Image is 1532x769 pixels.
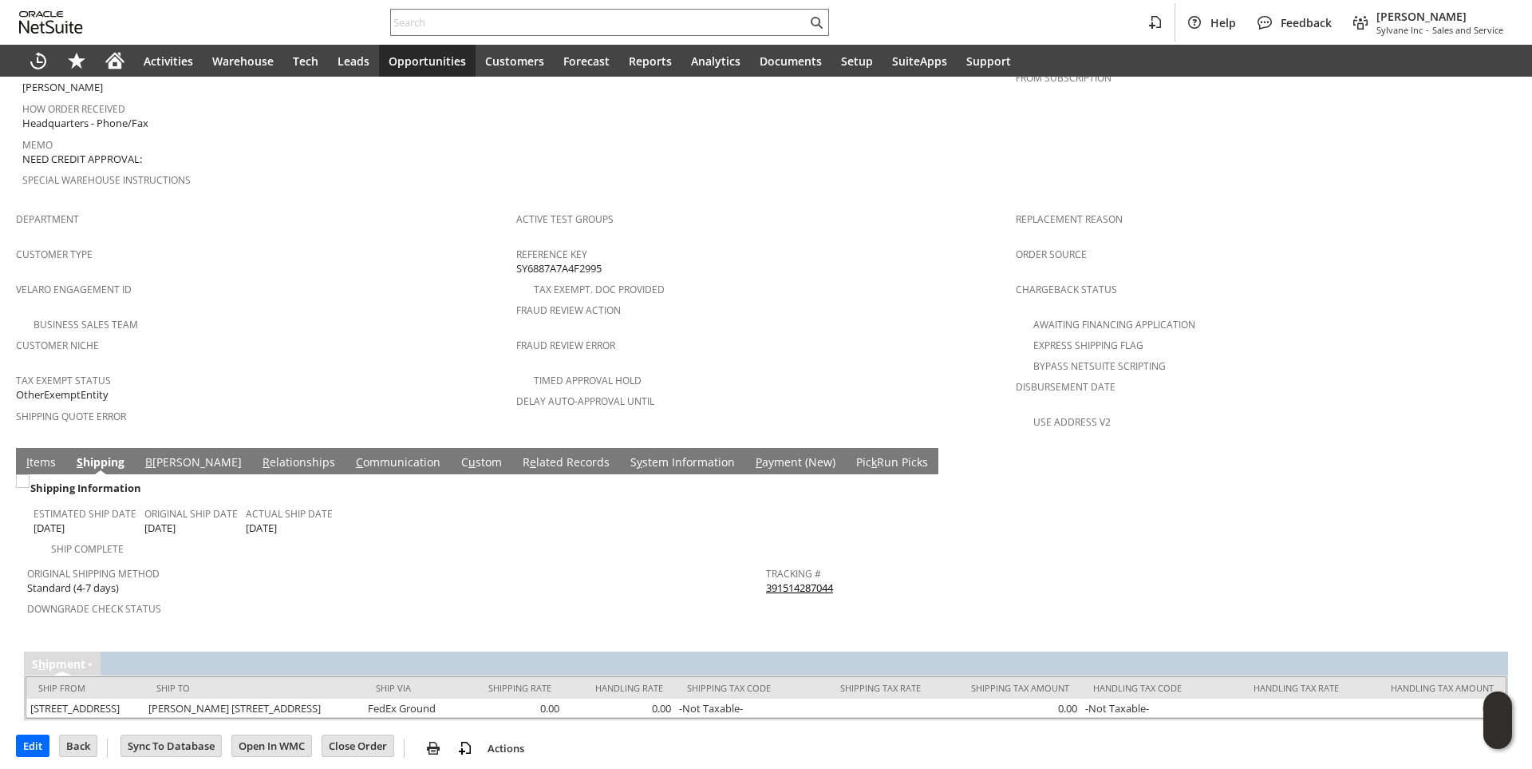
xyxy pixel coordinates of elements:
input: Open In WMC [232,735,311,756]
span: P [756,454,762,470]
span: [PERSON_NAME] [1376,9,1503,24]
a: Customer Type [16,248,93,261]
span: [PERSON_NAME] [22,80,103,95]
span: R [263,454,270,470]
a: Bypass NetSuite Scripting [1033,359,1166,373]
span: Opportunities [389,54,466,69]
a: Special Warehouse Instructions [22,173,191,187]
svg: Recent Records [29,51,48,70]
div: Handling Tax Amount [1363,682,1494,694]
a: Velaro Engagement ID [16,283,132,296]
div: Ship To [156,682,352,694]
td: [STREET_ADDRESS] [26,699,144,718]
span: h [38,656,45,672]
span: u [468,454,476,470]
a: PickRun Picks [852,454,932,472]
div: Shipping Tax Rate [818,682,921,694]
a: Express Shipping Flag [1033,339,1143,352]
a: From Subscription [1016,71,1111,85]
a: Original Shipping Method [27,567,160,581]
a: Estimated Ship Date [34,507,136,521]
td: 0.00 [1351,699,1506,718]
a: Shipping Quote Error [16,410,126,423]
td: -Not Taxable- [675,699,806,718]
td: 0.00 [456,699,563,718]
span: Documents [760,54,822,69]
a: Fraud Review Action [516,303,621,317]
span: [DATE] [34,521,65,536]
a: Memo [22,138,53,152]
span: Standard (4-7 days) [27,581,119,596]
div: Shipping Tax Code [687,682,794,694]
a: Forecast [554,45,619,77]
iframe: Click here to launch Oracle Guided Learning Help Panel [1483,692,1512,749]
span: Sales and Service [1432,24,1503,36]
span: Forecast [563,54,610,69]
div: Shortcuts [57,45,96,77]
img: print.svg [424,739,443,758]
a: Opportunities [379,45,476,77]
a: Department [16,212,79,226]
span: e [530,454,536,470]
a: How Order Received [22,102,125,116]
a: Reports [619,45,681,77]
a: Relationships [259,454,339,472]
div: Shipping Information [27,478,760,498]
a: Recent Records [19,45,57,77]
svg: logo [19,11,83,34]
span: OtherExemptEntity [16,387,109,402]
a: Reference Key [516,248,587,261]
a: Disbursement Date [1016,380,1115,394]
span: C [356,454,363,470]
a: Payment (New) [752,454,839,472]
span: Customers [485,54,544,69]
a: Downgrade Check Status [27,602,161,616]
span: Sylvane Inc [1376,24,1423,36]
span: y [637,454,642,470]
a: 391514287044 [766,581,833,595]
a: Active Test Groups [516,212,614,226]
a: Tax Exempt. Doc Provided [534,283,665,296]
span: k [871,454,877,470]
span: - [1426,24,1429,36]
span: [DATE] [144,521,176,536]
div: Shipping Tax Amount [945,682,1069,694]
a: System Information [626,454,739,472]
a: Original Ship Date [144,507,238,521]
a: Timed Approval Hold [534,374,642,387]
span: Feedback [1281,15,1332,30]
a: Custom [457,454,506,472]
a: Documents [750,45,831,77]
span: Help [1210,15,1236,30]
a: Communication [352,454,444,472]
a: Fraud Review Error [516,339,615,352]
a: Awaiting Financing Application [1033,318,1195,331]
input: Edit [17,735,49,756]
span: Activities [144,54,193,69]
td: [PERSON_NAME] [STREET_ADDRESS] [144,699,364,718]
a: Delay Auto-Approval Until [516,394,654,408]
span: Leads [338,54,369,69]
span: SuiteApps [892,54,947,69]
div: Handling Rate [575,682,663,694]
span: B [145,454,152,470]
div: Ship Via [376,682,444,694]
span: Analytics [691,54,740,69]
a: Tracking # [766,567,821,581]
a: Actions [481,741,531,755]
span: NEED CREDIT APPROVAL: [22,152,142,167]
span: Oracle Guided Learning Widget. To move around, please hold and drag [1483,721,1512,750]
span: Tech [293,54,318,69]
a: Actual Ship Date [246,507,333,521]
td: FedEx Ground [364,699,456,718]
a: Activities [134,45,203,77]
a: Business Sales Team [34,318,138,331]
a: Replacement reason [1016,212,1123,226]
a: Customers [476,45,554,77]
td: -Not Taxable- [1081,699,1218,718]
a: Shipment [32,656,85,672]
span: I [26,454,30,470]
div: Shipping Rate [468,682,551,694]
span: Support [966,54,1011,69]
input: Back [60,735,97,756]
